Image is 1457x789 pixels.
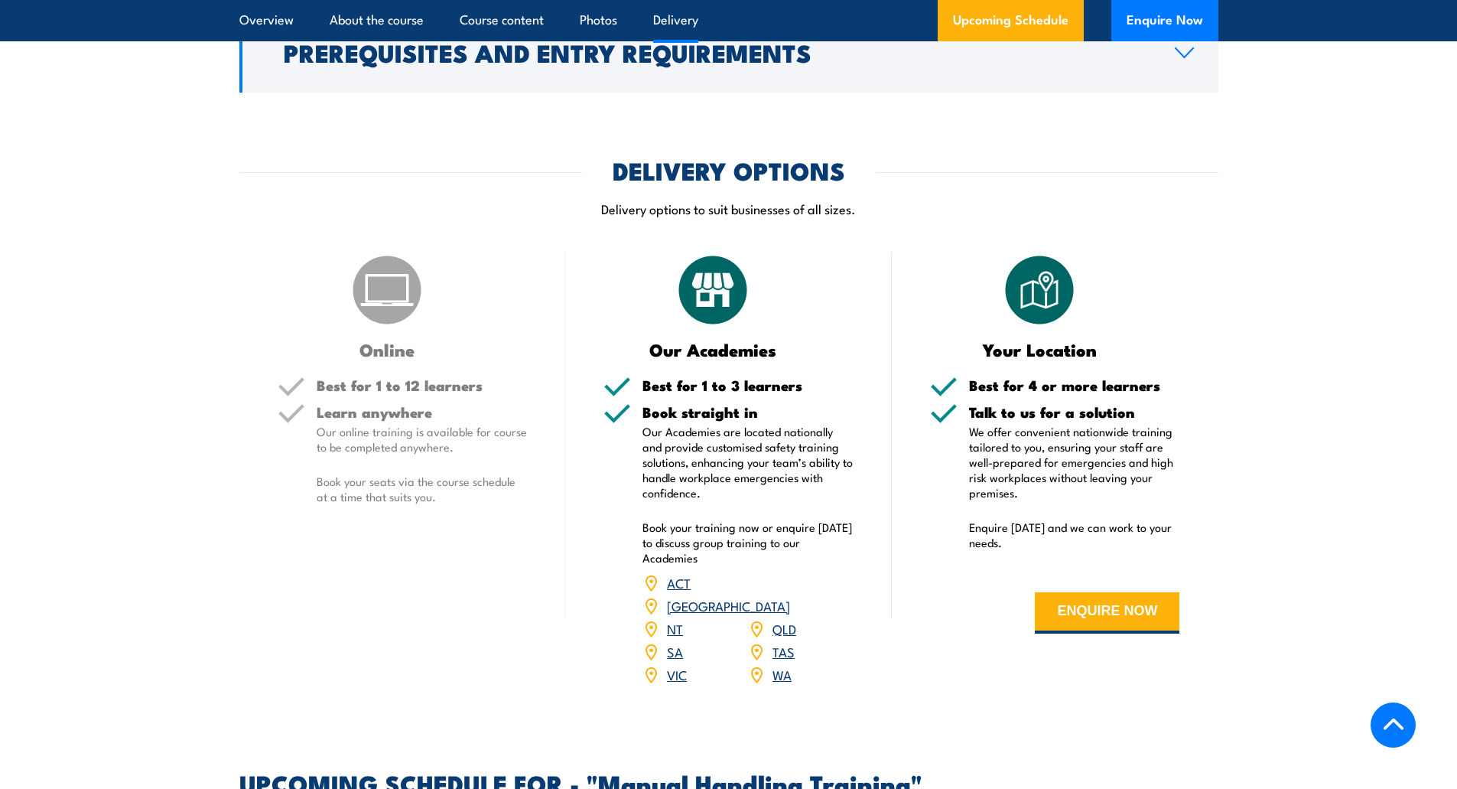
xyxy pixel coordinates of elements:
[667,596,790,615] a: [GEOGRAPHIC_DATA]
[969,378,1180,393] h5: Best for 4 or more learners
[642,378,854,393] h5: Best for 1 to 3 learners
[603,341,823,358] h3: Our Academies
[278,341,497,358] h3: Online
[317,474,528,504] p: Book your seats via the course schedule at a time that suits you.
[969,424,1180,500] p: We offer convenient nationwide training tailored to you, ensuring your staff are well-prepared fo...
[317,378,528,393] h5: Best for 1 to 12 learners
[772,619,796,637] a: QLD
[1035,592,1179,634] button: ENQUIRE NOW
[667,573,691,592] a: ACT
[284,41,1150,63] h2: Prerequisites and Entry Requirements
[667,665,687,683] a: VIC
[930,341,1150,358] h3: Your Location
[613,159,845,181] h2: DELIVERY OPTIONS
[642,424,854,500] p: Our Academies are located nationally and provide customised safety training solutions, enhancing ...
[239,12,1218,93] a: Prerequisites and Entry Requirements
[667,642,683,660] a: SA
[642,405,854,419] h5: Book straight in
[969,405,1180,419] h5: Talk to us for a solution
[317,424,528,455] p: Our online training is available for course to be completed anywhere.
[642,520,854,566] p: Book your training now or enquire [DATE] to discuss group training to our Academies
[239,200,1218,217] p: Delivery options to suit businesses of all sizes.
[667,619,683,637] a: NT
[317,405,528,419] h5: Learn anywhere
[969,520,1180,550] p: Enquire [DATE] and we can work to your needs.
[772,665,792,683] a: WA
[772,642,795,660] a: TAS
